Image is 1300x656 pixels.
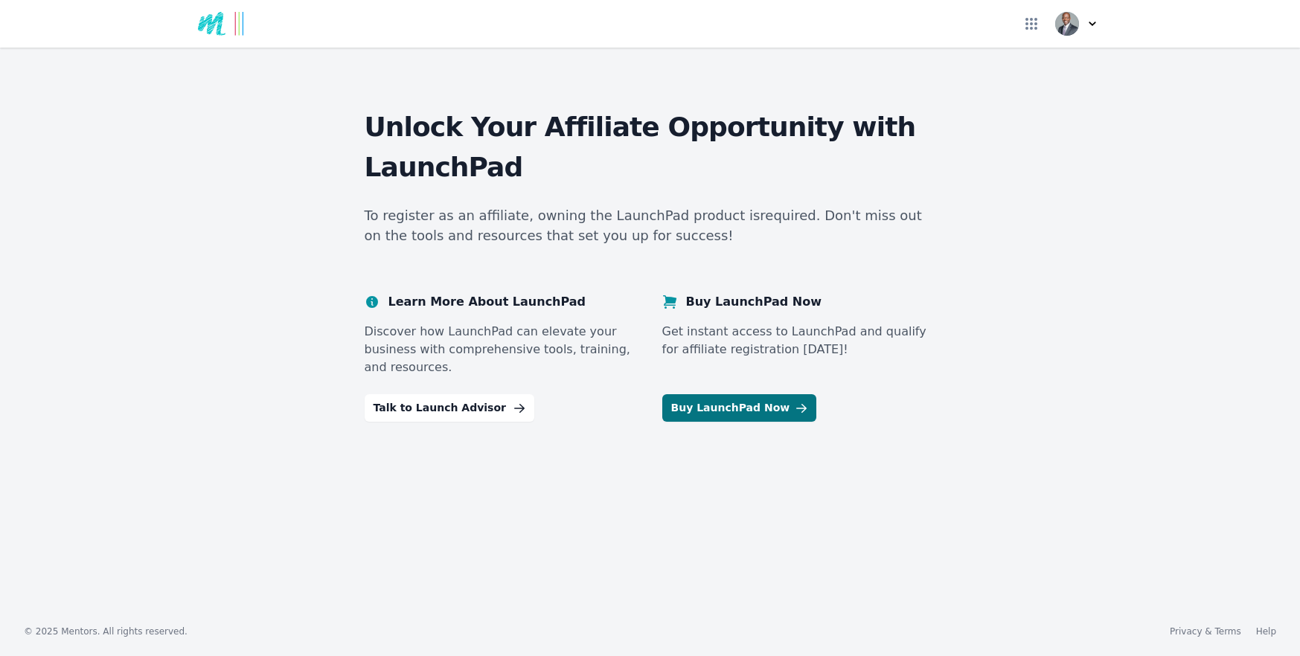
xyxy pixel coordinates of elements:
[365,323,638,376] p: Discover how LaunchPad can elevate your business with comprehensive tools, training, and resources.
[760,208,816,223] span: required
[365,107,936,187] h2: Unlock Your Affiliate Opportunity with LaunchPad
[1170,626,1241,637] a: Privacy & Terms
[365,205,936,245] p: To register as an affiliate, owning the LaunchPad product is . Don't miss out on the tools and re...
[662,323,936,376] p: Get instant access to LaunchPad and qualify for affiliate registration [DATE]!
[365,394,534,422] a: Talk to Launch Advisor
[662,293,936,311] dt: Buy LaunchPad Now
[662,394,817,422] a: Buy LaunchPad Now
[365,293,638,311] dt: Learn More About LaunchPad
[1256,626,1276,637] a: Help
[24,625,649,638] div: © 2025 Mentors. All rights reserved.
